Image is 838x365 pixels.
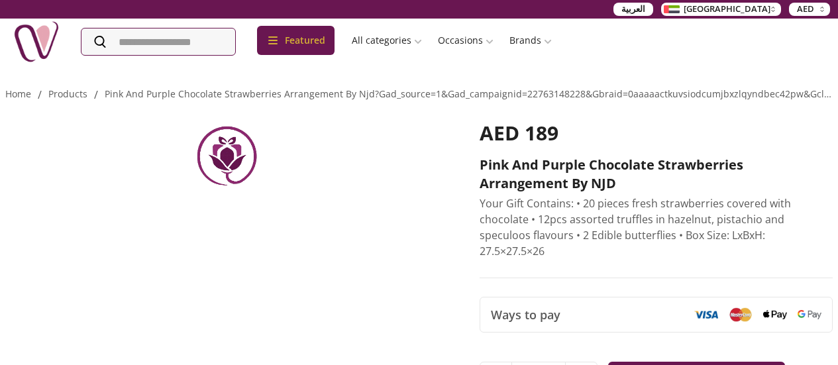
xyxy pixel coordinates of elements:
[480,195,833,259] p: Your Gift Contains: • 20 pieces fresh strawberries covered with chocolate • 12pcs assorted truffl...
[48,87,87,100] a: products
[81,28,235,55] input: Search
[480,156,833,193] h2: Pink and Purple Chocolate Strawberries Arrangement by NJD
[501,28,560,52] a: Brands
[38,87,42,103] li: /
[94,87,98,103] li: /
[194,121,260,187] img: Pink and Purple Chocolate Strawberries Arrangement by NJD
[480,119,558,146] span: AED 189
[729,307,753,321] img: Mastercard
[491,305,560,324] span: Ways to pay
[664,5,680,13] img: Arabic_dztd3n.png
[797,3,814,16] span: AED
[661,3,781,16] button: [GEOGRAPHIC_DATA]
[621,3,645,16] span: العربية
[344,28,430,52] a: All categories
[430,28,501,52] a: Occasions
[257,26,335,55] div: Featured
[763,310,787,320] img: Apple Pay
[684,3,770,16] span: [GEOGRAPHIC_DATA]
[789,3,830,16] button: AED
[694,310,718,319] img: Visa
[798,310,821,319] img: Google Pay
[13,19,60,65] img: Nigwa-uae-gifts
[5,87,31,100] a: Home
